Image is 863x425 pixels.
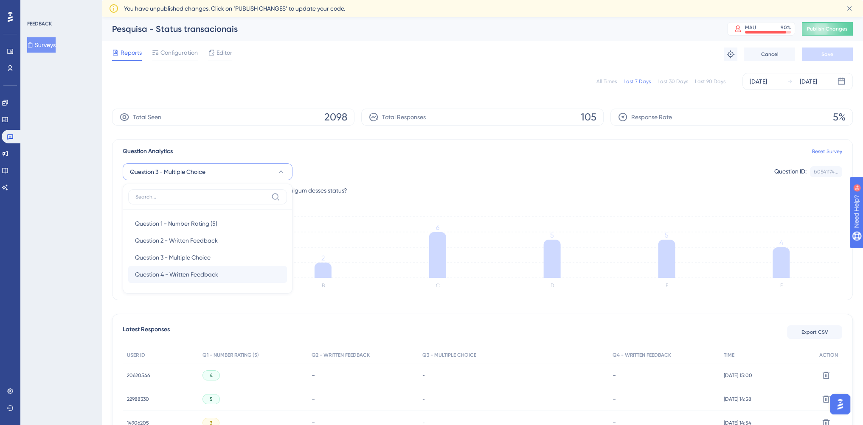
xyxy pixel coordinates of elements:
span: Configuration [160,48,198,58]
span: Question 1 - Number Rating (5) [135,218,217,229]
span: 105 [581,110,596,124]
span: Cancel [761,51,779,58]
button: Save [802,48,853,61]
span: Publish Changes [807,25,848,32]
span: Total Responses [382,112,426,122]
span: TIME [724,352,734,358]
span: You have unpublished changes. Click on ‘PUBLISH CHANGES’ to update your code. [124,3,345,14]
span: Question 2 - Written Feedback [135,235,218,246]
span: 22988330 [127,396,149,403]
button: Cancel [744,48,795,61]
span: Need Help? [20,2,53,12]
text: D [551,282,554,288]
text: B [322,282,325,288]
button: Question 2 - Written Feedback [128,232,287,249]
tspan: 6 [436,224,439,232]
div: Pesquisa - Status transacionais [112,23,706,35]
span: Save [821,51,833,58]
div: - [312,395,414,403]
span: Response Rate [631,112,672,122]
span: ACTION [819,352,838,358]
span: 4 [210,372,213,379]
span: Total Seen [133,112,161,122]
span: USER ID [127,352,145,358]
span: 2098 [324,110,347,124]
span: 5 [210,396,213,403]
div: Last 90 Days [695,78,725,85]
span: [DATE] 15:00 [724,372,752,379]
div: All Times [596,78,617,85]
tspan: 4 [779,239,783,247]
span: Export CSV [801,329,828,336]
text: F [780,282,783,288]
iframe: UserGuiding AI Assistant Launcher [827,391,853,417]
text: C [436,282,440,288]
span: - [422,372,424,379]
div: Question ID: [774,166,807,177]
div: Last 7 Days [624,78,651,85]
tspan: 2 [321,254,325,262]
button: Surveys [27,37,56,53]
input: Search... [135,193,268,200]
text: E [666,282,668,288]
span: Q1 - NUMBER RATING (5) [202,352,259,358]
button: Export CSV [787,325,842,339]
span: Latest Responses [123,324,170,340]
span: 5% [833,110,846,124]
span: Editor [216,48,232,58]
span: Q4 - WRITTEN FEEDBACK [613,352,671,358]
button: Question 4 - Written Feedback [128,266,287,283]
div: 9+ [58,4,63,11]
tspan: 5 [550,231,554,239]
tspan: 5 [665,231,669,239]
div: b0541174... [814,168,838,175]
span: 20620546 [127,372,150,379]
button: Question 3 - Multiple Choice [123,163,292,180]
div: [DATE] [800,76,817,87]
button: Question 1 - Number Rating (5) [128,215,287,232]
a: Reset Survey [812,148,842,155]
span: Question Analytics [123,146,173,157]
button: Question 3 - Multiple Choice [128,249,287,266]
button: Publish Changes [802,22,853,36]
span: - [422,396,424,403]
span: Question 4 - Written Feedback [135,269,218,280]
div: - [613,371,715,379]
div: Last 30 Days [658,78,688,85]
div: - [312,371,414,379]
span: [DATE] 14:58 [724,396,751,403]
div: 90 % [781,24,791,31]
span: Question 3 - Multiple Choice [135,252,211,263]
span: Reports [121,48,142,58]
div: - [613,395,715,403]
div: FEEDBACK [27,20,52,27]
span: Q2 - WRITTEN FEEDBACK [312,352,370,358]
div: MAU [745,24,756,31]
span: Question 3 - Multiple Choice [130,167,205,177]
div: [DATE] [750,76,767,87]
span: Q3 - MULTIPLE CHOICE [422,352,476,358]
